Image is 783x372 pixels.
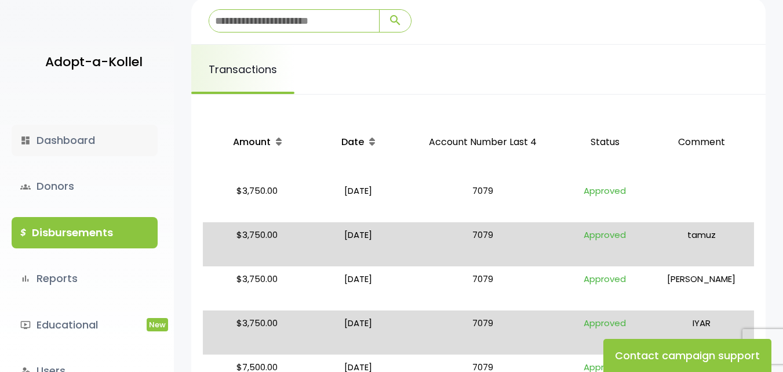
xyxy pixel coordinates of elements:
[207,227,307,262] p: $3,750.00
[20,135,31,146] i: dashboard
[654,122,749,162] p: Comment
[207,315,307,350] p: $3,750.00
[654,227,749,262] p: tamuz
[12,125,158,156] a: dashboardDashboard
[316,183,400,218] p: [DATE]
[409,183,556,218] p: 7079
[565,227,644,262] p: Approved
[565,315,644,350] p: Approved
[20,225,26,241] i: $
[409,271,556,306] p: 7079
[565,122,644,162] p: Status
[654,315,749,350] p: IYAR
[316,271,400,306] p: [DATE]
[341,135,364,149] span: Date
[39,34,143,90] a: Adopt-a-Kollel
[654,271,749,306] p: [PERSON_NAME]
[379,10,411,32] button: search
[12,217,158,248] a: $Disbursements
[45,50,143,74] p: Adopt-a-Kollel
[207,183,307,218] p: $3,750.00
[12,263,158,294] a: bar_chartReports
[191,45,294,94] a: Transactions
[409,315,556,350] p: 7079
[12,171,158,202] a: groupsDonors
[20,273,31,284] i: bar_chart
[409,122,556,162] p: Account Number Last 4
[207,271,307,306] p: $3,750.00
[147,318,168,331] span: New
[409,227,556,262] p: 7079
[12,309,158,341] a: ondemand_videoEducationalNew
[20,182,31,192] span: groups
[316,227,400,262] p: [DATE]
[565,183,644,218] p: Approved
[316,315,400,350] p: [DATE]
[20,320,31,330] i: ondemand_video
[565,271,644,306] p: Approved
[388,13,402,27] span: search
[603,339,771,372] button: Contact campaign support
[233,135,271,149] span: Amount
